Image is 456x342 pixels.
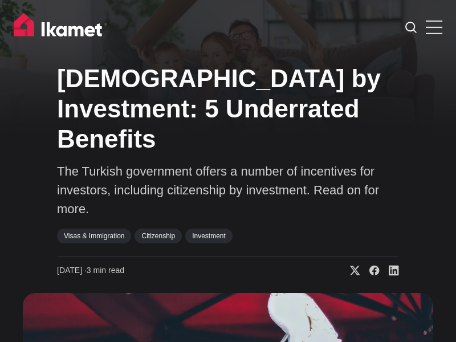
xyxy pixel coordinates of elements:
[57,265,124,276] time: 3 min read
[341,265,360,276] a: Share on X
[57,162,399,218] p: The Turkish government offers a number of incentives for investors, including citizenship by inve...
[14,13,107,42] img: Ikamet home
[57,266,87,275] span: [DATE] ∙
[57,64,399,154] h1: [DEMOGRAPHIC_DATA] by Investment: 5 Underrated Benefits
[185,229,233,243] a: Investment
[380,265,399,276] a: Share on Linkedin
[57,229,131,243] a: Visas & Immigration
[135,229,182,243] a: Citizenship
[360,265,380,276] a: Share on Facebook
